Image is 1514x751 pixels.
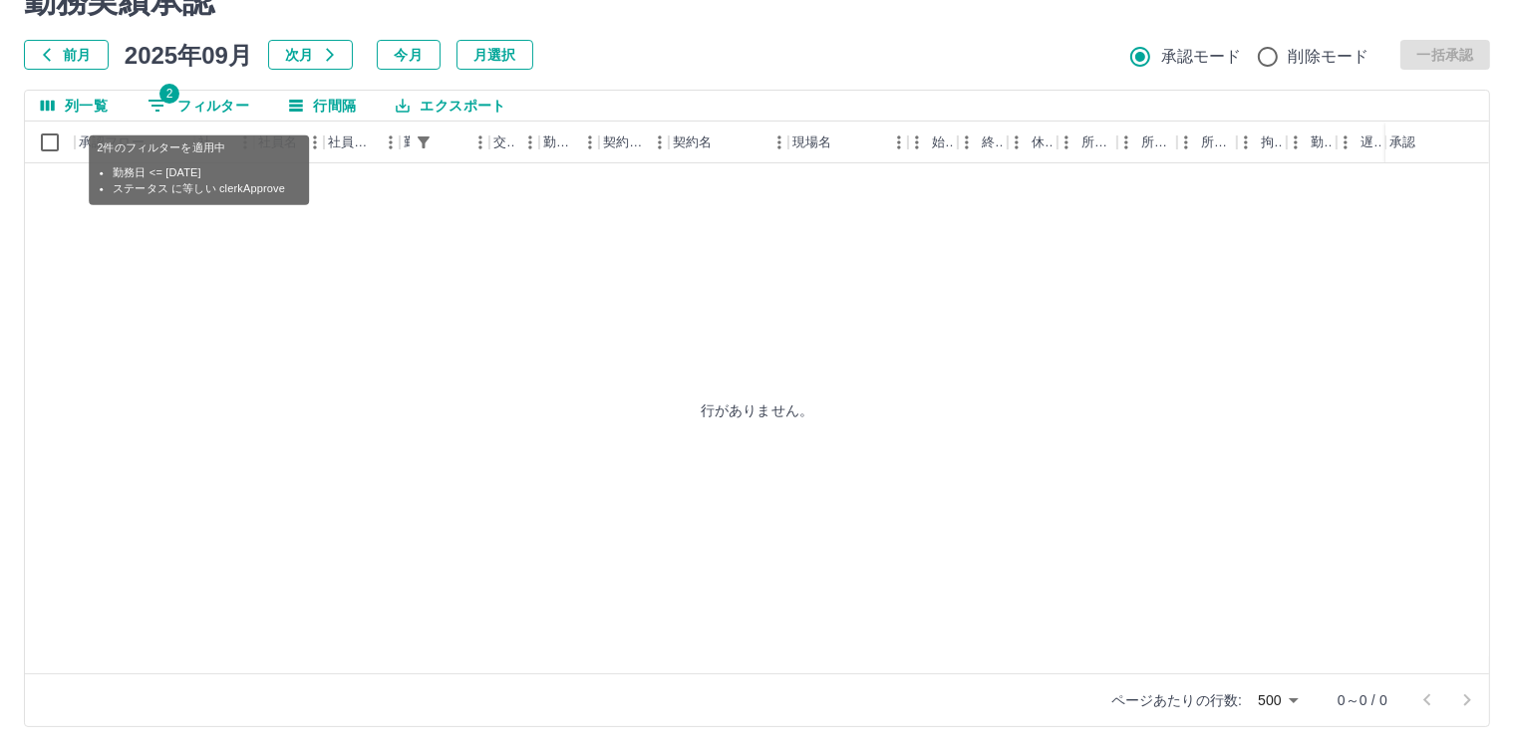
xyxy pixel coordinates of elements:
[908,122,958,163] div: 始業
[1250,686,1306,715] div: 500
[324,122,400,163] div: 社員区分
[1361,122,1382,163] div: 遅刻等
[1058,122,1117,163] div: 所定開始
[1237,122,1287,163] div: 拘束
[268,40,353,70] button: 次月
[645,127,675,157] button: メニュー
[1081,122,1113,163] div: 所定開始
[438,128,465,156] button: ソート
[539,122,599,163] div: 勤務区分
[328,122,376,163] div: 社員区分
[599,122,669,163] div: 契約コード
[24,40,109,70] button: 前月
[410,128,438,156] button: フィルター表示
[493,122,515,163] div: 交通費
[400,122,489,163] div: 勤務日
[1177,122,1237,163] div: 所定休憩
[669,122,788,163] div: 契約名
[932,122,954,163] div: 始業
[380,91,521,121] button: エクスポート
[1117,122,1177,163] div: 所定終業
[1141,122,1173,163] div: 所定終業
[1201,122,1233,163] div: 所定休憩
[1111,690,1242,710] p: ページあたりの行数:
[1032,122,1054,163] div: 休憩
[113,163,285,180] li: 勤務日 <= [DATE]
[125,40,252,70] h5: 2025年09月
[113,180,285,197] li: ステータス に等しい clerkApprove
[788,122,908,163] div: 現場名
[465,127,495,157] button: メニュー
[764,127,794,157] button: メニュー
[97,139,301,197] div: 2件のフィルターを適用中
[1311,122,1333,163] div: 勤務
[515,127,545,157] button: メニュー
[1389,122,1415,163] div: 承認
[456,40,533,70] button: 月選択
[1008,122,1058,163] div: 休憩
[673,122,712,163] div: 契約名
[543,122,575,163] div: 勤務区分
[159,84,179,104] span: 2
[132,91,265,121] button: フィルター表示
[1338,690,1387,710] p: 0～0 / 0
[489,122,539,163] div: 交通費
[1287,122,1337,163] div: 勤務
[958,122,1008,163] div: 終業
[1337,122,1386,163] div: 遅刻等
[884,127,914,157] button: メニュー
[273,91,372,121] button: 行間隔
[1385,122,1489,163] div: 承認
[1261,122,1283,163] div: 拘束
[792,122,831,163] div: 現場名
[603,122,645,163] div: 契約コード
[1289,45,1369,69] span: 削除モード
[25,91,124,121] button: 列選択
[982,122,1004,163] div: 終業
[410,128,438,156] div: 1件のフィルターを適用中
[1161,45,1242,69] span: 承認モード
[376,127,406,157] button: メニュー
[25,163,1489,656] div: 行がありません。
[254,122,324,163] div: 社員名
[377,40,441,70] button: 今月
[575,127,605,157] button: メニュー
